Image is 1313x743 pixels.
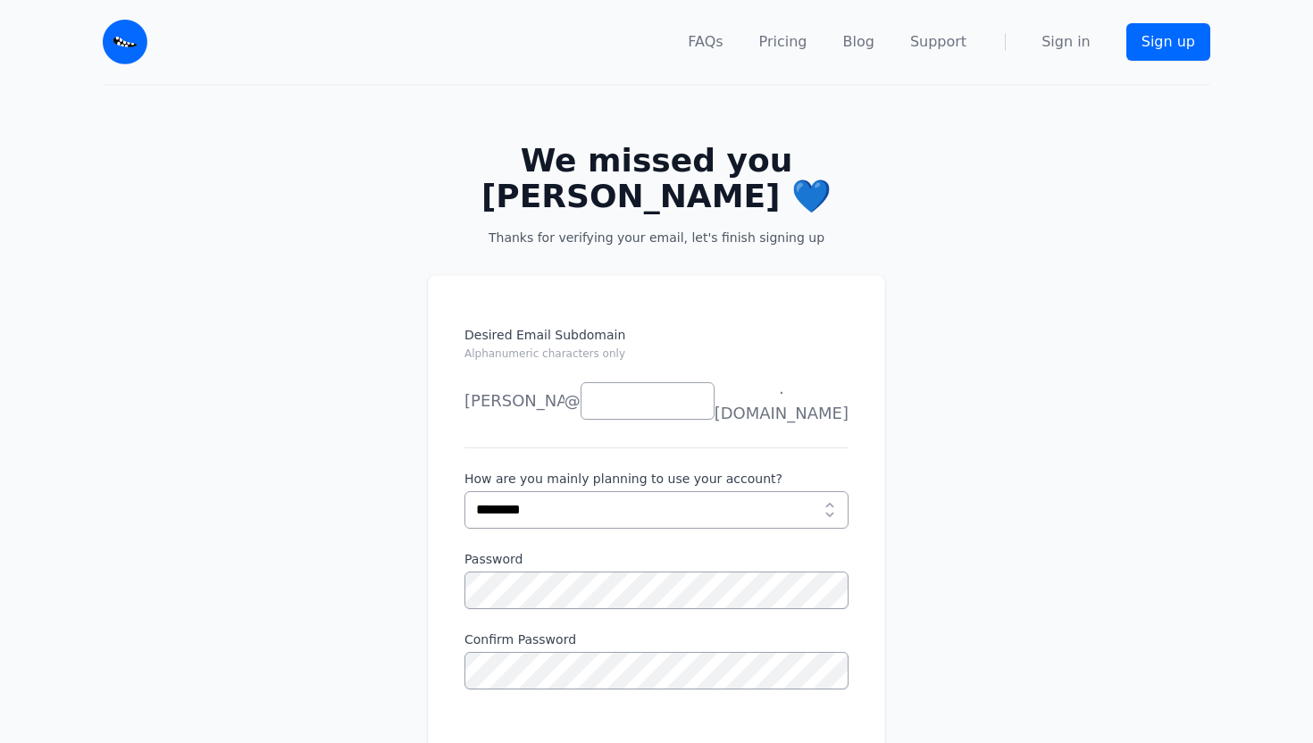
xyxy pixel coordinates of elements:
a: Sign in [1041,31,1091,53]
label: Confirm Password [464,630,849,648]
a: Sign up [1126,23,1210,61]
label: How are you mainly planning to use your account? [464,470,849,488]
label: Desired Email Subdomain [464,326,849,372]
img: Email Monster [103,20,147,64]
h2: We missed you [PERSON_NAME] 💙 [456,143,857,214]
p: Thanks for verifying your email, let's finish signing up [456,229,857,246]
span: @ [565,388,581,413]
a: Pricing [759,31,807,53]
a: Support [910,31,966,53]
a: FAQs [688,31,723,53]
li: anything [464,388,563,423]
label: Password [464,550,849,568]
span: .[DOMAIN_NAME] [715,376,849,426]
a: Blog [843,31,874,53]
small: Alphanumeric characters only [464,347,625,360]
